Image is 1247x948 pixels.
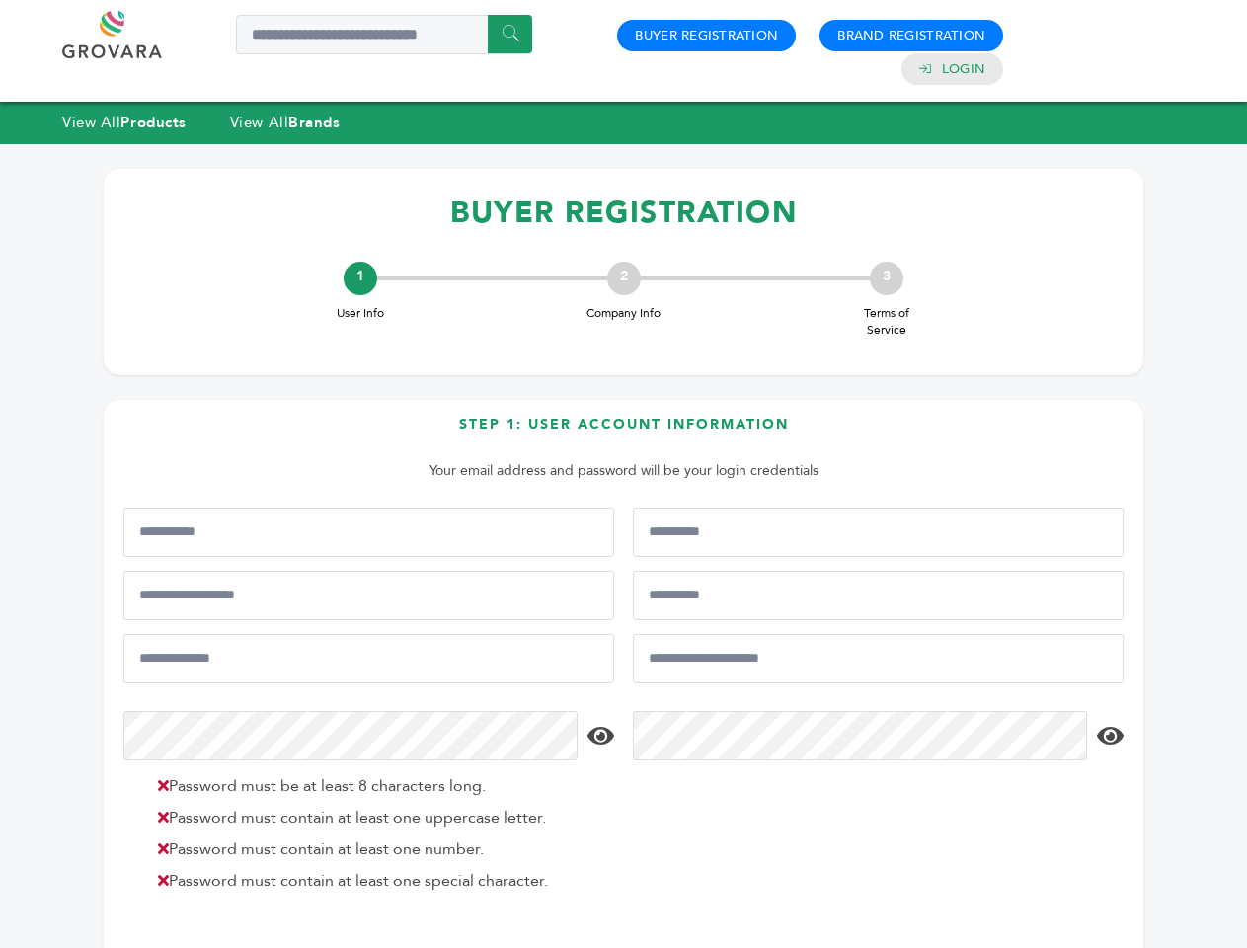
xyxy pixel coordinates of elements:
[847,305,926,339] span: Terms of Service
[133,459,1114,483] p: Your email address and password will be your login credentials
[870,262,903,295] div: 3
[148,837,609,861] li: Password must contain at least one number.
[120,113,186,132] strong: Products
[344,262,377,295] div: 1
[236,15,532,54] input: Search a product or brand...
[837,27,985,44] a: Brand Registration
[123,508,614,557] input: First Name*
[123,634,614,683] input: Email Address*
[148,774,609,798] li: Password must be at least 8 characters long.
[148,869,609,893] li: Password must contain at least one special character.
[607,262,641,295] div: 2
[942,60,985,78] a: Login
[123,184,1124,242] h1: BUYER REGISTRATION
[321,305,400,322] span: User Info
[123,711,578,760] input: Password*
[633,571,1124,620] input: Job Title*
[148,806,609,829] li: Password must contain at least one uppercase letter.
[635,27,778,44] a: Buyer Registration
[123,415,1124,449] h3: Step 1: User Account Information
[633,634,1124,683] input: Confirm Email Address*
[633,711,1087,760] input: Confirm Password*
[585,305,663,322] span: Company Info
[633,508,1124,557] input: Last Name*
[288,113,340,132] strong: Brands
[123,571,614,620] input: Mobile Phone Number
[230,113,341,132] a: View AllBrands
[62,113,187,132] a: View AllProducts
